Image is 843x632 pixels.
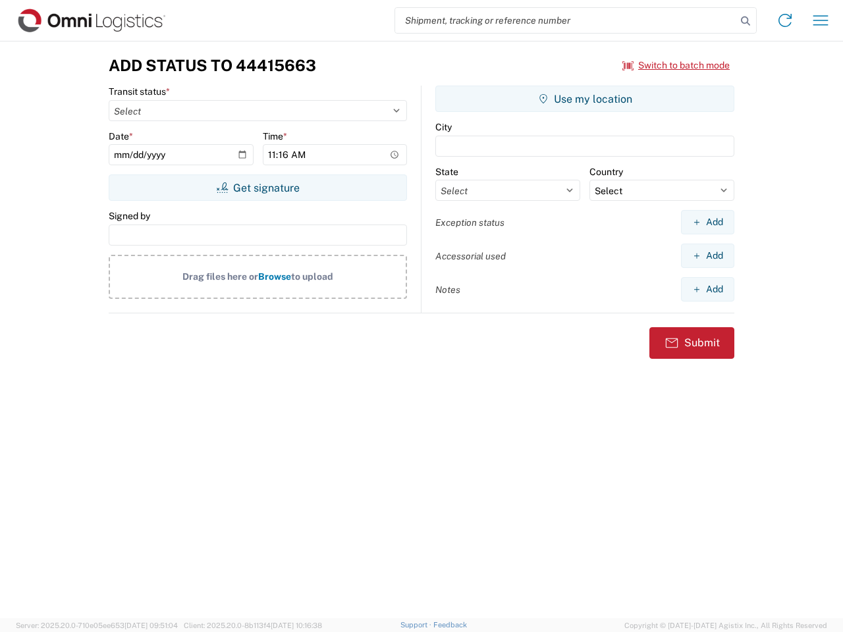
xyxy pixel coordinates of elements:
[124,621,178,629] span: [DATE] 09:51:04
[624,619,827,631] span: Copyright © [DATE]-[DATE] Agistix Inc., All Rights Reserved
[400,621,433,629] a: Support
[109,130,133,142] label: Date
[622,55,730,76] button: Switch to batch mode
[271,621,322,629] span: [DATE] 10:16:38
[435,166,458,178] label: State
[681,210,734,234] button: Add
[435,250,506,262] label: Accessorial used
[649,327,734,359] button: Submit
[681,244,734,268] button: Add
[435,86,734,112] button: Use my location
[109,56,316,75] h3: Add Status to 44415663
[681,277,734,302] button: Add
[435,121,452,133] label: City
[258,271,291,282] span: Browse
[109,210,150,222] label: Signed by
[182,271,258,282] span: Drag files here or
[435,284,460,296] label: Notes
[16,621,178,629] span: Server: 2025.20.0-710e05ee653
[291,271,333,282] span: to upload
[109,86,170,97] label: Transit status
[263,130,287,142] label: Time
[395,8,736,33] input: Shipment, tracking or reference number
[109,174,407,201] button: Get signature
[433,621,467,629] a: Feedback
[184,621,322,629] span: Client: 2025.20.0-8b113f4
[435,217,504,228] label: Exception status
[589,166,623,178] label: Country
